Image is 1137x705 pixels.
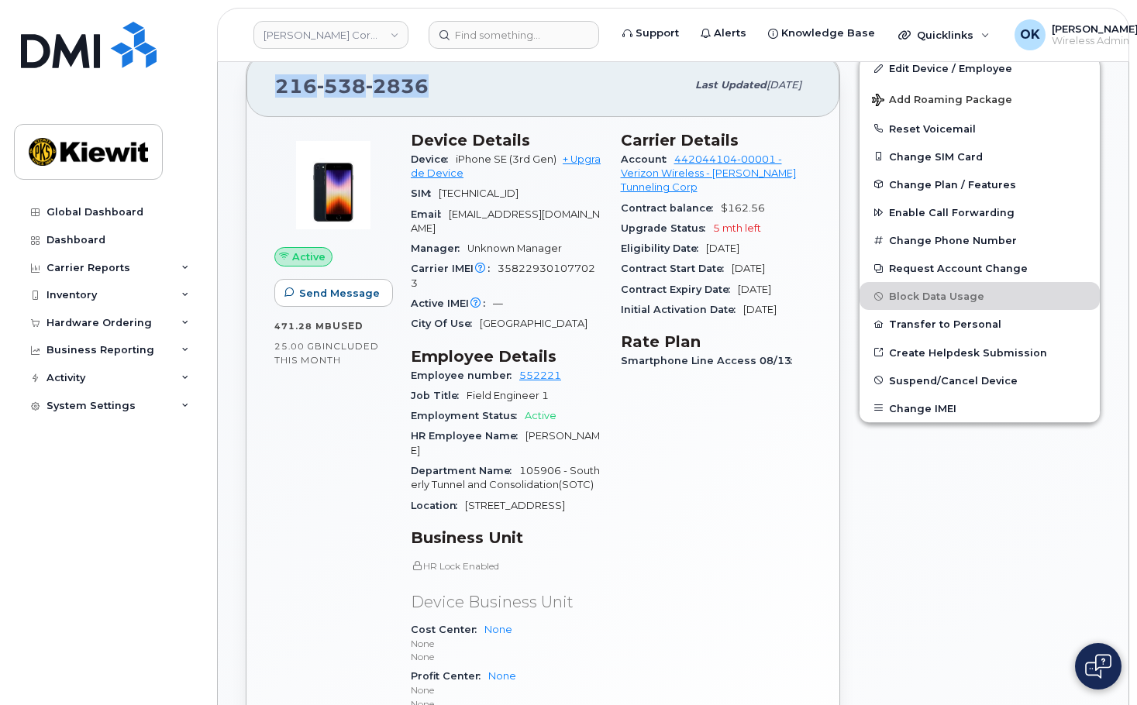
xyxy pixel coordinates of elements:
[411,683,602,696] p: None
[714,26,746,41] span: Alerts
[621,153,674,165] span: Account
[275,74,429,98] span: 216
[860,310,1100,338] button: Transfer to Personal
[860,115,1100,143] button: Reset Voicemail
[411,318,480,329] span: City Of Use
[860,226,1100,254] button: Change Phone Number
[411,591,602,614] p: Device Business Unit
[411,208,449,220] span: Email
[480,318,587,329] span: [GEOGRAPHIC_DATA]
[860,339,1100,366] a: Create Helpdesk Submission
[621,222,713,234] span: Upgrade Status
[411,370,519,381] span: Employee number
[411,528,602,547] h3: Business Unit
[621,131,812,150] h3: Carrier Details
[519,370,561,381] a: 552221
[695,79,767,91] span: Last updated
[411,153,456,165] span: Device
[860,143,1100,170] button: Change SIM Card
[860,394,1100,422] button: Change IMEI
[411,559,602,573] p: HR Lock Enabled
[439,187,519,199] span: [TECHNICAL_ID]
[860,54,1100,82] a: Edit Device / Employee
[889,178,1016,190] span: Change Plan / Features
[1085,654,1111,679] img: Open chat
[860,366,1100,394] button: Suspend/Cancel Device
[488,670,516,682] a: None
[287,139,380,232] img: image20231002-3703462-1angbar.jpeg
[411,187,439,199] span: SIM
[860,198,1100,226] button: Enable Call Forwarding
[621,242,706,254] span: Eligibility Date
[1020,26,1040,44] span: OK
[411,624,484,635] span: Cost Center
[917,29,973,41] span: Quicklinks
[743,304,777,315] span: [DATE]
[411,430,600,456] span: [PERSON_NAME]
[299,286,380,301] span: Send Message
[621,284,738,295] span: Contract Expiry Date
[872,94,1012,108] span: Add Roaming Package
[274,341,322,352] span: 25.00 GB
[411,208,600,234] span: [EMAIL_ADDRESS][DOMAIN_NAME]
[484,624,512,635] a: None
[411,410,525,421] span: Employment Status
[493,297,503,309] span: —
[465,500,565,511] span: [STREET_ADDRESS]
[690,18,757,49] a: Alerts
[456,153,556,165] span: iPhone SE (3rd Gen)
[887,19,1001,50] div: Quicklinks
[411,131,602,150] h3: Device Details
[274,279,393,307] button: Send Message
[732,263,765,274] span: [DATE]
[860,282,1100,310] button: Block Data Usage
[411,465,519,476] span: Department Name
[253,21,408,49] a: Kiewit Corporation
[621,202,721,214] span: Contract balance
[713,222,761,234] span: 5 mth left
[411,637,602,650] p: None
[706,242,739,254] span: [DATE]
[411,650,602,663] p: None
[860,170,1100,198] button: Change Plan / Features
[317,74,366,98] span: 538
[411,670,488,682] span: Profit Center
[411,242,467,254] span: Manager
[621,263,732,274] span: Contract Start Date
[757,18,886,49] a: Knowledge Base
[332,320,363,332] span: used
[467,242,562,254] span: Unknown Manager
[411,263,498,274] span: Carrier IMEI
[621,304,743,315] span: Initial Activation Date
[767,79,801,91] span: [DATE]
[860,83,1100,115] button: Add Roaming Package
[411,297,493,309] span: Active IMEI
[467,390,549,401] span: Field Engineer 1
[292,249,326,264] span: Active
[889,374,1018,386] span: Suspend/Cancel Device
[274,321,332,332] span: 471.28 MB
[889,207,1015,218] span: Enable Call Forwarding
[636,26,679,41] span: Support
[621,332,812,351] h3: Rate Plan
[621,153,796,194] a: 442044104-00001 - Verizon Wireless - [PERSON_NAME] Tunneling Corp
[411,500,465,511] span: Location
[525,410,556,421] span: Active
[621,355,800,366] span: Smartphone Line Access 08/13
[738,284,771,295] span: [DATE]
[860,254,1100,282] button: Request Account Change
[274,340,379,366] span: included this month
[781,26,875,41] span: Knowledge Base
[721,202,765,214] span: $162.56
[366,74,429,98] span: 2836
[411,263,595,288] span: 358229301077023
[612,18,690,49] a: Support
[411,390,467,401] span: Job Title
[411,430,525,442] span: HR Employee Name
[411,347,602,366] h3: Employee Details
[429,21,599,49] input: Find something...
